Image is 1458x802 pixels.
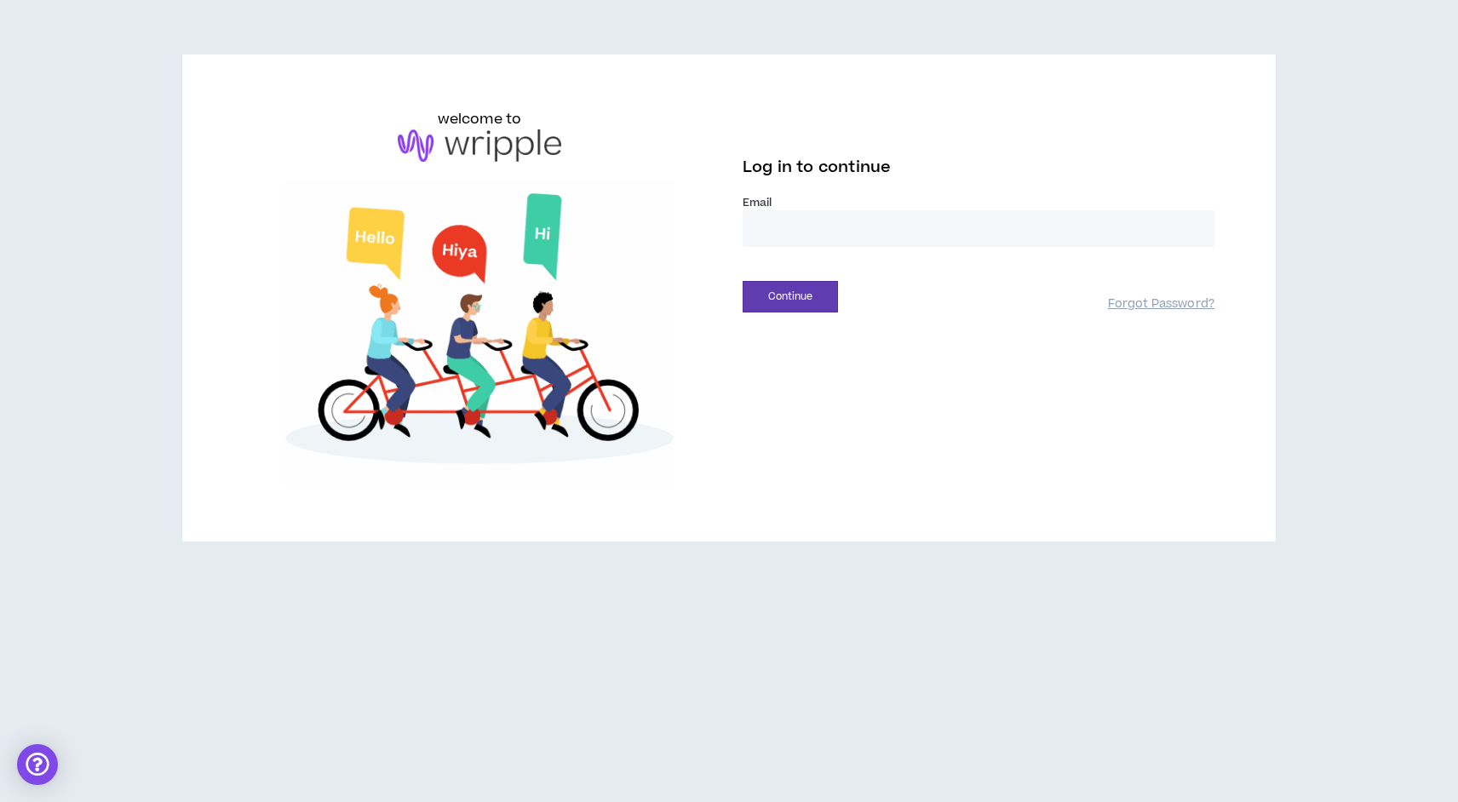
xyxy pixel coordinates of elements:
[743,281,838,312] button: Continue
[1108,296,1214,312] a: Forgot Password?
[244,179,715,488] img: Welcome to Wripple
[743,157,891,178] span: Log in to continue
[743,195,1214,210] label: Email
[17,744,58,785] div: Open Intercom Messenger
[398,129,561,162] img: logo-brand.png
[438,109,522,129] h6: welcome to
